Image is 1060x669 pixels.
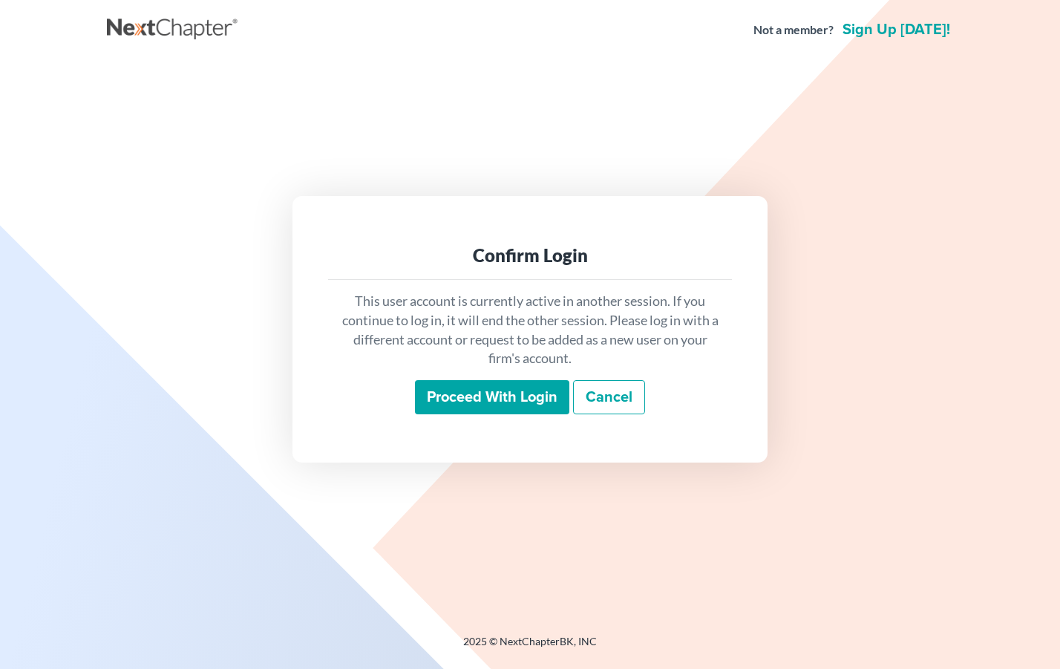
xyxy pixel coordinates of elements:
input: Proceed with login [415,380,569,414]
div: Confirm Login [340,244,720,267]
p: This user account is currently active in another session. If you continue to log in, it will end ... [340,292,720,368]
strong: Not a member? [753,22,834,39]
div: 2025 © NextChapterBK, INC [107,634,953,661]
a: Sign up [DATE]! [840,22,953,37]
a: Cancel [573,380,645,414]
